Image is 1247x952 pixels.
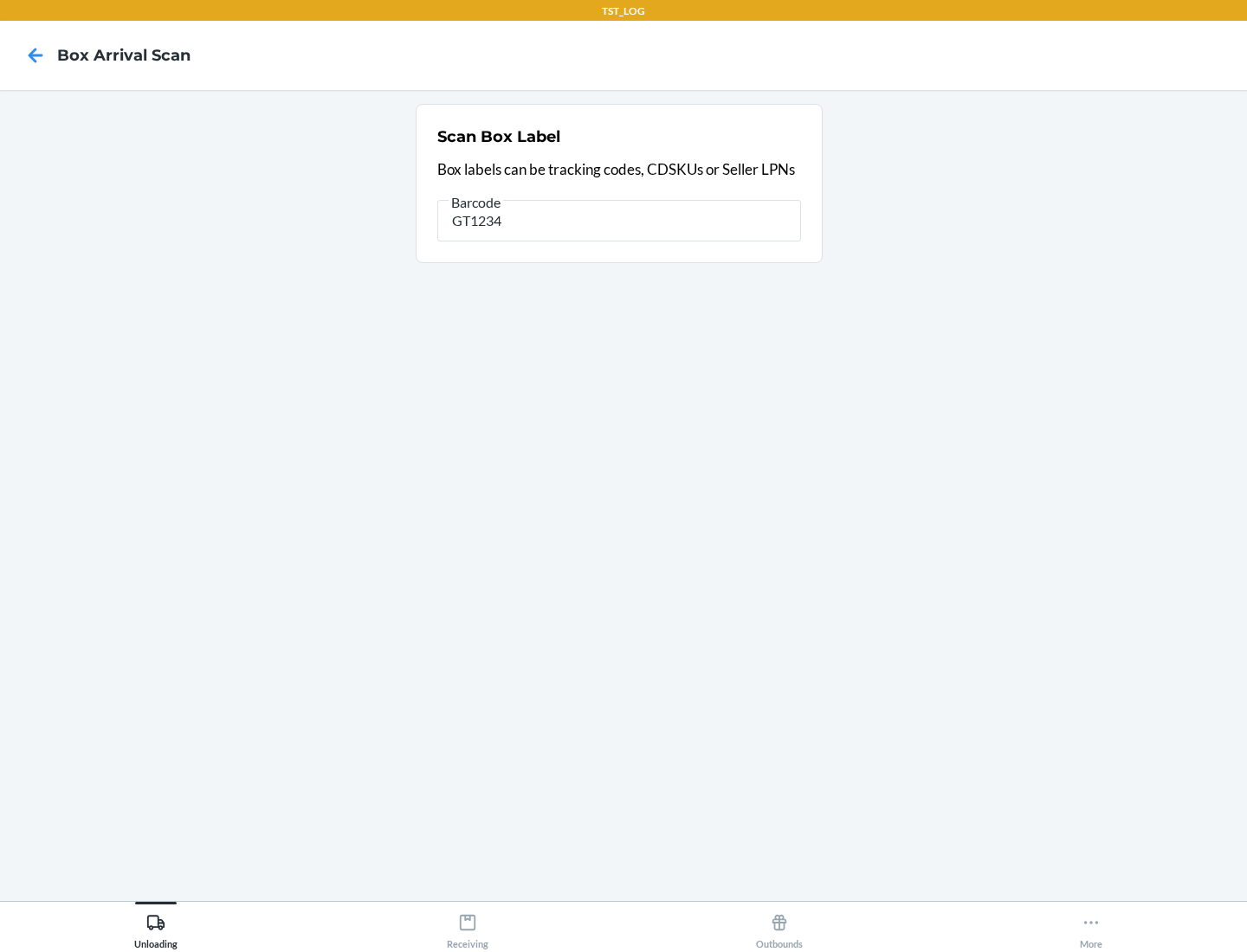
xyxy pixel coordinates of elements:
[437,125,560,148] h2: Scan Box Label
[312,902,623,949] button: Receiving
[1080,906,1102,949] div: More
[602,3,645,19] p: TST_LOG
[57,44,191,67] h4: Box Arrival Scan
[437,158,801,181] p: Box labels can be tracking codes, CDSKUs or Seller LPNs
[437,200,801,241] input: Barcode
[623,902,935,949] button: Outbounds
[134,906,178,949] div: Unloading
[935,902,1247,949] button: More
[756,906,803,949] div: Outbounds
[447,906,488,949] div: Receiving
[449,194,503,211] span: Barcode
